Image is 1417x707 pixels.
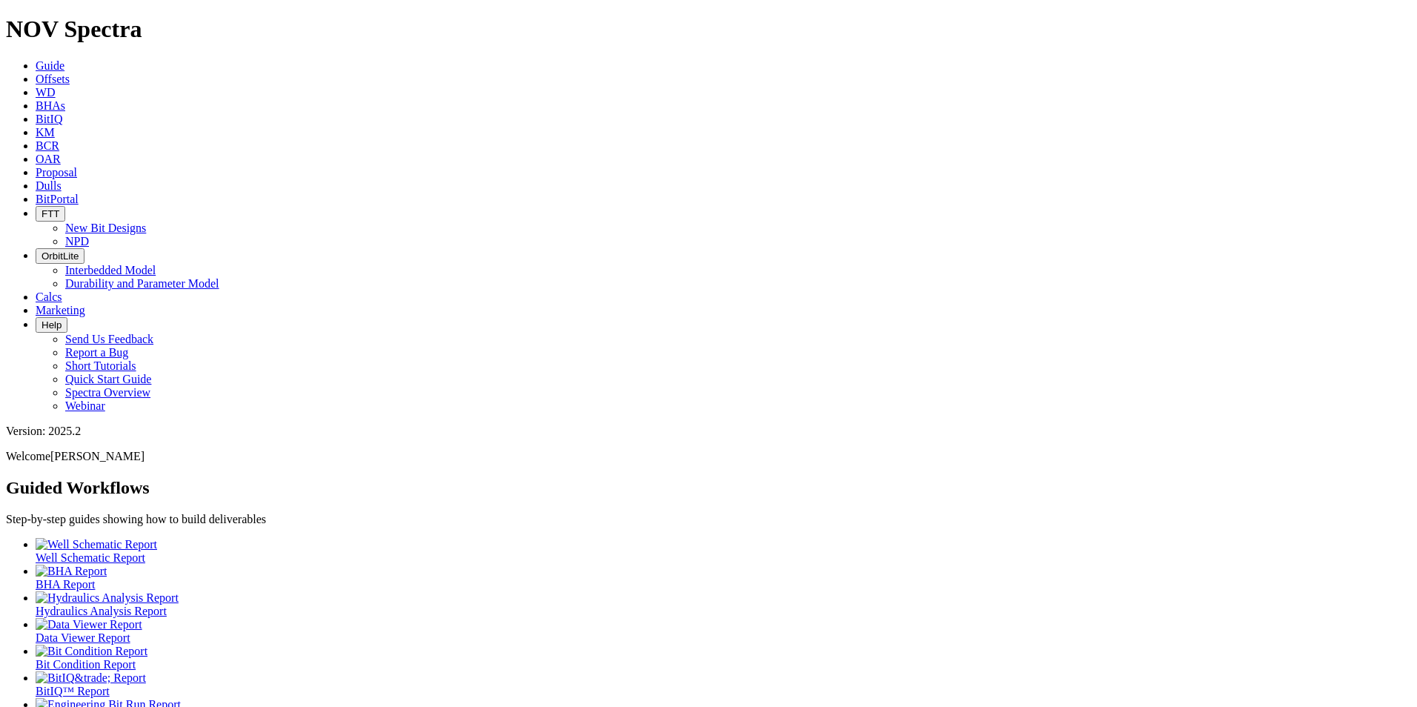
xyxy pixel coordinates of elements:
[6,478,1411,498] h2: Guided Workflows
[36,645,1411,671] a: Bit Condition Report Bit Condition Report
[65,399,105,412] a: Webinar
[36,658,136,671] span: Bit Condition Report
[36,631,130,644] span: Data Viewer Report
[36,618,142,631] img: Data Viewer Report
[42,319,62,331] span: Help
[36,578,95,591] span: BHA Report
[65,264,156,276] a: Interbedded Model
[36,248,84,264] button: OrbitLite
[42,208,59,219] span: FTT
[36,113,62,125] a: BitIQ
[36,618,1411,644] a: Data Viewer Report Data Viewer Report
[65,386,150,399] a: Spectra Overview
[36,605,167,617] span: Hydraulics Analysis Report
[36,591,1411,617] a: Hydraulics Analysis Report Hydraulics Analysis Report
[36,551,145,564] span: Well Schematic Report
[36,126,55,139] a: KM
[36,139,59,152] a: BCR
[36,645,147,658] img: Bit Condition Report
[65,359,136,372] a: Short Tutorials
[36,538,157,551] img: Well Schematic Report
[36,59,64,72] a: Guide
[65,346,128,359] a: Report a Bug
[36,73,70,85] a: Offsets
[36,671,1411,697] a: BitIQ&trade; Report BitIQ™ Report
[50,450,145,462] span: [PERSON_NAME]
[36,99,65,112] a: BHAs
[65,222,146,234] a: New Bit Designs
[36,591,179,605] img: Hydraulics Analysis Report
[36,206,65,222] button: FTT
[6,425,1411,438] div: Version: 2025.2
[36,565,1411,591] a: BHA Report BHA Report
[36,538,1411,564] a: Well Schematic Report Well Schematic Report
[65,373,151,385] a: Quick Start Guide
[42,250,79,262] span: OrbitLite
[36,565,107,578] img: BHA Report
[36,291,62,303] a: Calcs
[65,333,153,345] a: Send Us Feedback
[65,277,219,290] a: Durability and Parameter Model
[36,193,79,205] a: BitPortal
[6,16,1411,43] h1: NOV Spectra
[36,153,61,165] a: OAR
[36,685,110,697] span: BitIQ™ Report
[36,671,146,685] img: BitIQ&trade; Report
[36,317,67,333] button: Help
[6,450,1411,463] p: Welcome
[36,304,85,316] a: Marketing
[36,179,62,192] a: Dulls
[6,513,1411,526] p: Step-by-step guides showing how to build deliverables
[36,86,56,99] a: WD
[36,166,77,179] a: Proposal
[65,235,89,248] a: NPD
